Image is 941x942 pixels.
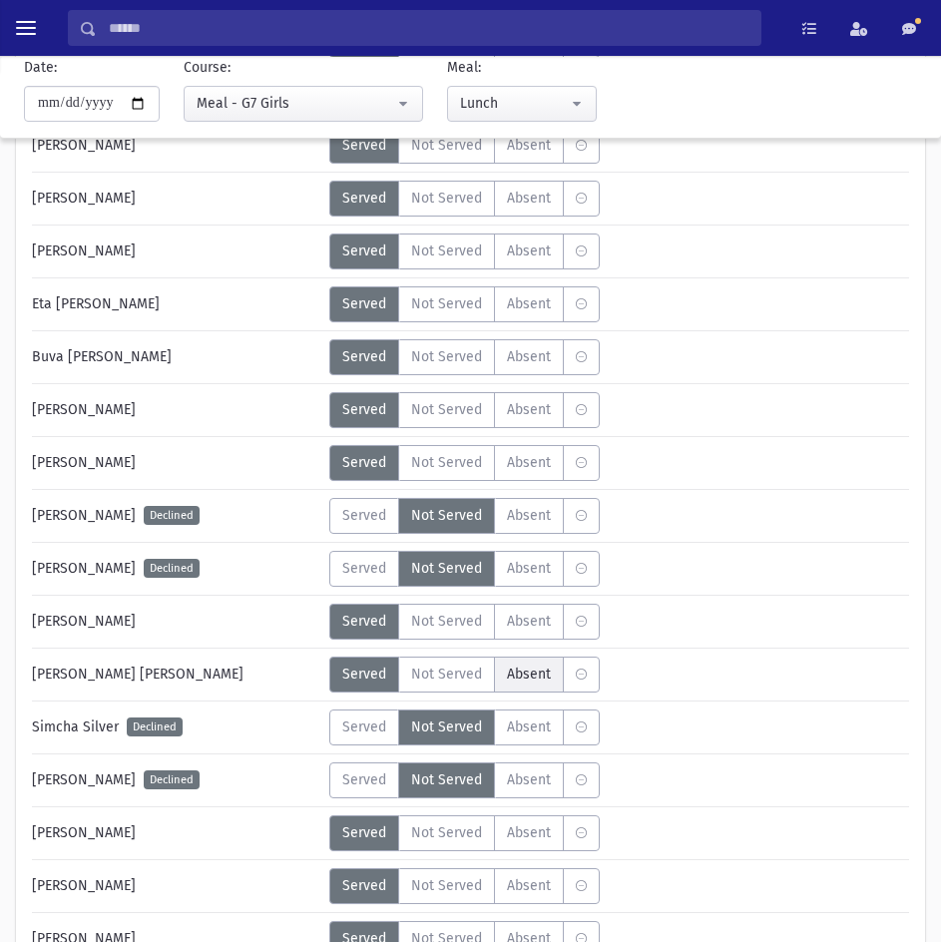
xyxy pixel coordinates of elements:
span: [PERSON_NAME] [32,611,136,632]
span: Absent [507,505,551,526]
span: Absent [507,452,551,473]
button: Meal - G7 Girls [184,86,423,122]
span: Declined [144,770,200,789]
span: [PERSON_NAME] [32,135,136,156]
span: Absent [507,346,551,367]
span: Served [342,346,386,367]
span: [PERSON_NAME] [PERSON_NAME] [32,664,243,685]
span: Not Served [411,188,482,209]
label: Date: [24,57,57,78]
span: Not Served [411,452,482,473]
span: Absent [507,399,551,420]
span: [PERSON_NAME] [32,188,136,209]
span: Not Served [411,505,482,526]
div: MeaStatus [329,551,600,587]
input: Search [97,10,760,46]
span: Not Served [411,399,482,420]
div: MeaStatus [329,128,600,164]
span: Served [342,558,386,579]
span: Absent [507,188,551,209]
span: Not Served [411,822,482,843]
div: MeaStatus [329,181,600,217]
div: MeaStatus [329,604,600,640]
span: Declined [127,717,183,736]
div: Lunch [460,93,568,114]
div: MeaStatus [329,657,600,693]
span: [PERSON_NAME] [32,822,136,843]
label: Course: [184,57,231,78]
span: Served [342,875,386,896]
span: Absent [507,664,551,685]
span: Absent [507,558,551,579]
span: Absent [507,769,551,790]
span: Served [342,611,386,632]
label: Meal: [447,57,481,78]
span: [PERSON_NAME] [32,452,136,473]
span: Absent [507,240,551,261]
span: Served [342,293,386,314]
div: MeaStatus [329,868,600,904]
div: MeaStatus [329,286,600,322]
span: Not Served [411,558,482,579]
span: Served [342,452,386,473]
button: toggle menu [8,10,44,46]
span: Absent [507,716,551,737]
span: Declined [144,506,200,525]
span: Not Served [411,611,482,632]
span: [PERSON_NAME] [32,399,136,420]
span: Served [342,135,386,156]
span: Served [342,188,386,209]
div: MeaStatus [329,339,600,375]
span: Not Served [411,664,482,685]
span: Not Served [411,293,482,314]
span: Not Served [411,240,482,261]
span: [PERSON_NAME] [32,505,136,526]
span: Absent [507,293,551,314]
span: Served [342,664,386,685]
span: Declined [144,559,200,578]
div: MeaStatus [329,234,600,269]
span: [PERSON_NAME] [32,875,136,896]
div: Meal - G7 Girls [197,93,394,114]
span: [PERSON_NAME] [32,558,136,579]
span: Served [342,769,386,790]
span: Simcha Silver [32,716,119,737]
span: Served [342,399,386,420]
span: Absent [507,611,551,632]
div: MeaStatus [329,498,600,534]
span: Not Served [411,716,482,737]
span: Not Served [411,135,482,156]
span: Absent [507,135,551,156]
span: Served [342,822,386,843]
span: Buva [PERSON_NAME] [32,346,172,367]
span: Served [342,505,386,526]
span: Absent [507,822,551,843]
div: MeaStatus [329,392,600,428]
div: MeaStatus [329,709,600,745]
div: MeaStatus [329,815,600,851]
span: Served [342,716,386,737]
div: MeaStatus [329,445,600,481]
button: Lunch [447,86,597,122]
span: Served [342,240,386,261]
span: [PERSON_NAME] [32,769,136,790]
div: MeaStatus [329,762,600,798]
span: Eta [PERSON_NAME] [32,293,160,314]
span: [PERSON_NAME] [32,240,136,261]
span: Not Served [411,346,482,367]
span: Not Served [411,769,482,790]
